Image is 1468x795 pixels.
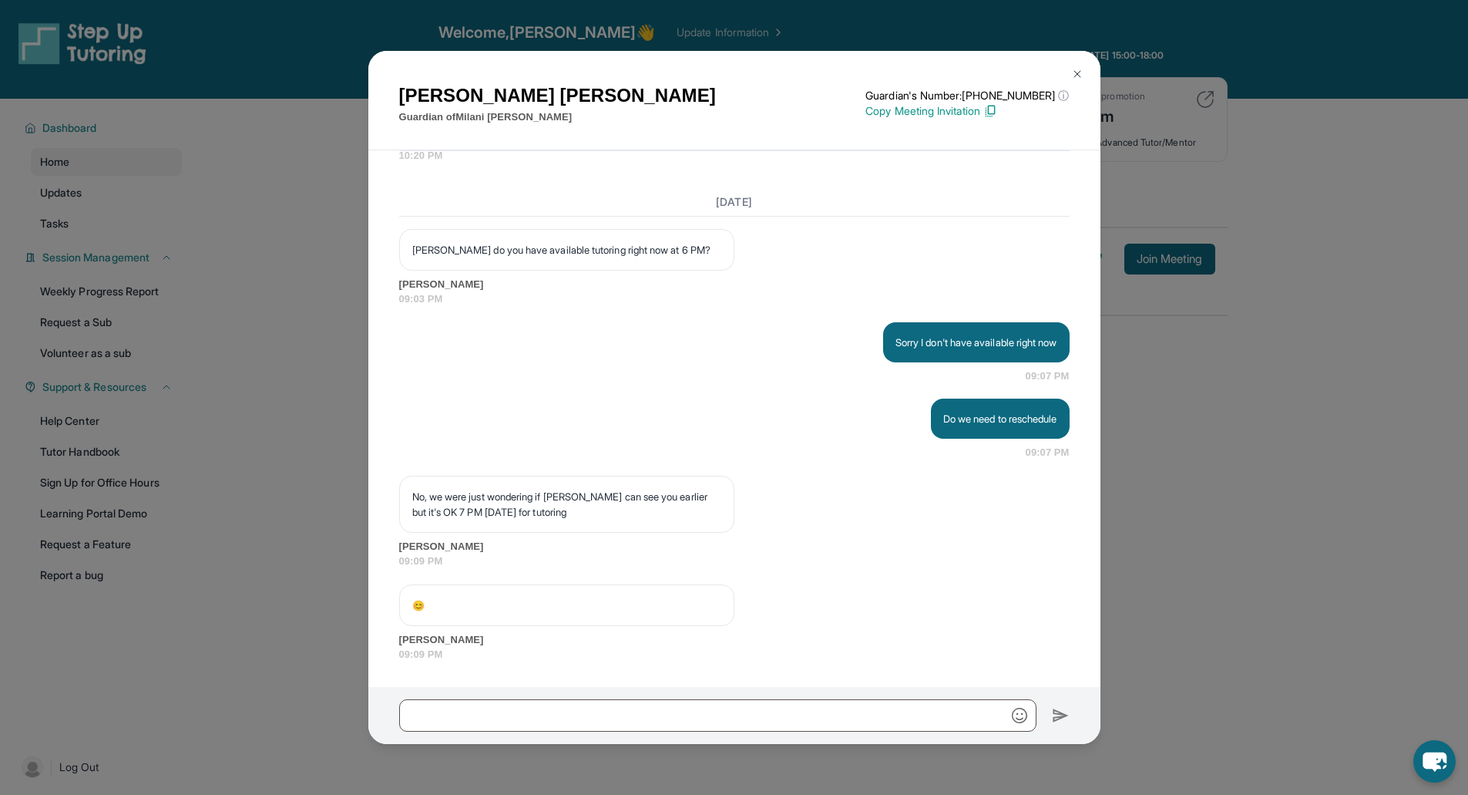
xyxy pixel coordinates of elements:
p: Guardian of Milani [PERSON_NAME] [399,109,716,125]
span: 10:20 PM [399,148,1070,163]
span: ⓘ [1058,88,1069,103]
span: 09:07 PM [1026,445,1070,460]
p: Copy Meeting Invitation [865,103,1069,119]
h3: [DATE] [399,194,1070,210]
p: Do we need to reschedule [943,411,1057,426]
span: 09:09 PM [399,647,1070,662]
img: Close Icon [1071,68,1083,80]
span: 09:03 PM [399,291,1070,307]
img: Send icon [1052,706,1070,725]
span: [PERSON_NAME] [399,539,1070,554]
p: 😊 [412,598,721,613]
button: chat-button [1413,740,1456,783]
span: 09:07 PM [1026,369,1070,384]
p: Guardian's Number: [PHONE_NUMBER] [865,88,1069,103]
p: No, we were just wondering if [PERSON_NAME] can see you earlier but it's OK 7 PM [DATE] for tutoring [412,489,721,520]
span: [PERSON_NAME] [399,632,1070,648]
img: Emoji [1012,708,1027,723]
span: [PERSON_NAME] [399,277,1070,292]
span: 09:09 PM [399,554,1070,569]
p: [PERSON_NAME] do you have available tutoring right now at 6 PM? [412,242,721,258]
img: Copy Icon [983,104,997,118]
p: Sorry I don't have available right now [895,335,1057,350]
h1: [PERSON_NAME] [PERSON_NAME] [399,82,716,109]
